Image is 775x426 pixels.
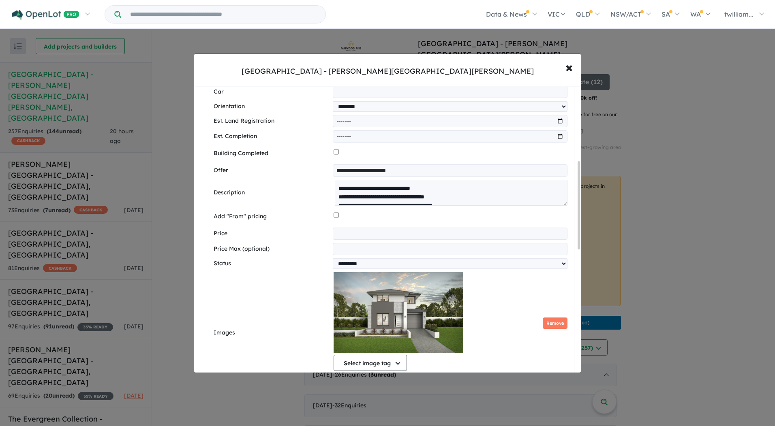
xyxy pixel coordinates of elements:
label: Offer [214,166,330,175]
img: Fairwood Rise Estate - Rouse Hill - Lot 250 [334,272,463,353]
button: Select image tag [334,355,407,371]
span: twilliam... [724,10,754,18]
label: Images [214,328,330,338]
label: Building Completed [214,149,330,158]
label: Est. Land Registration [214,116,330,126]
label: Price [214,229,330,239]
label: Description [214,188,332,198]
button: Remove [543,317,567,329]
label: Add "From" pricing [214,212,330,222]
input: Try estate name, suburb, builder or developer [123,6,324,23]
label: Status [214,259,330,268]
label: Orientation [214,102,330,111]
span: × [565,58,573,76]
div: [GEOGRAPHIC_DATA] - [PERSON_NAME][GEOGRAPHIC_DATA][PERSON_NAME] [242,66,534,77]
img: Openlot PRO Logo White [12,10,79,20]
label: Price Max (optional) [214,244,330,254]
label: Est. Completion [214,132,330,141]
label: Car [214,87,330,97]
